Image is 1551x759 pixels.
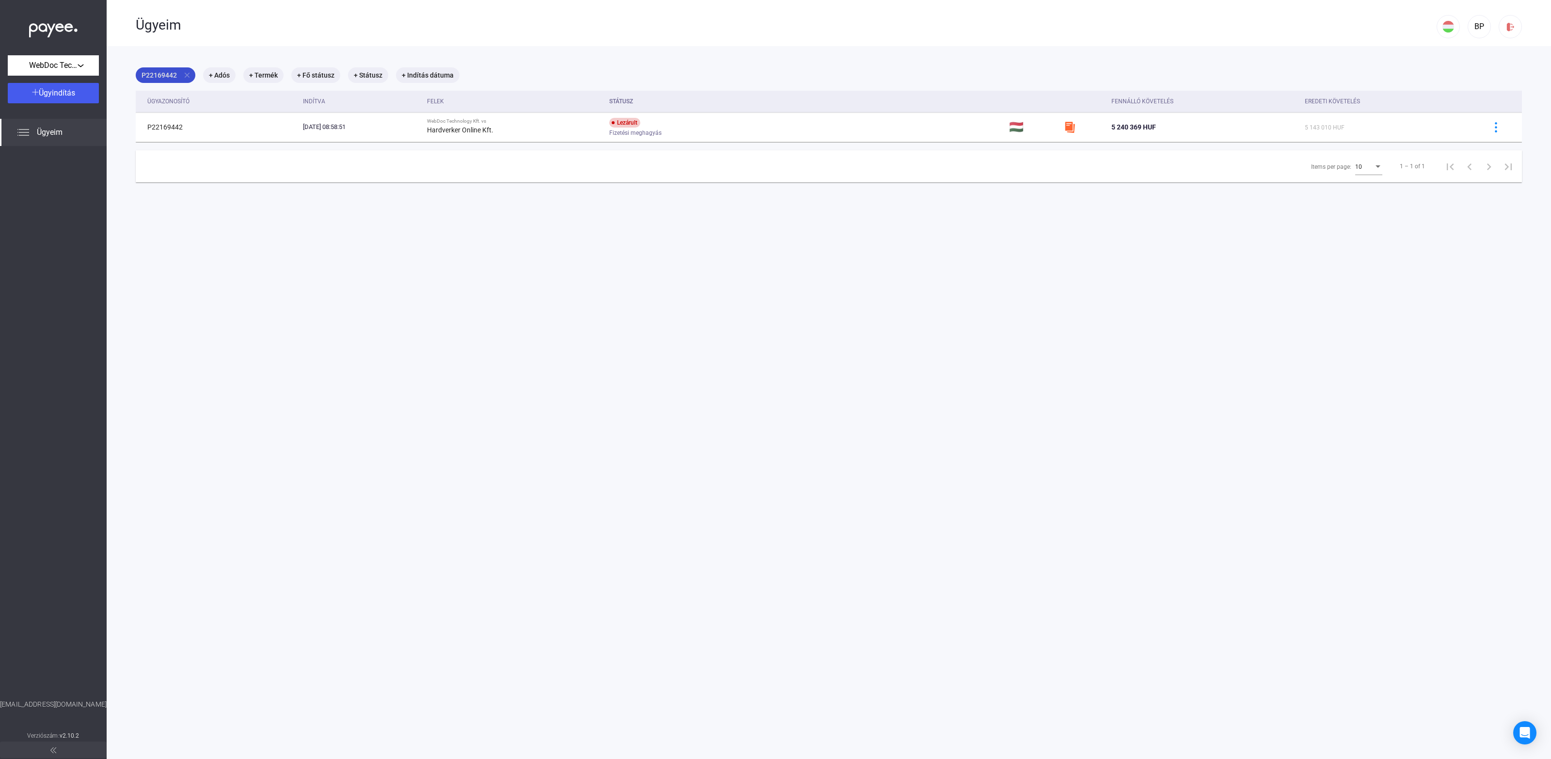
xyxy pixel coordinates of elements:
div: [DATE] 08:58:51 [303,122,419,132]
div: 1 – 1 of 1 [1400,161,1425,172]
div: Felek [427,96,444,107]
th: Státusz [605,91,1005,113]
button: Next page [1479,157,1499,176]
td: P22169442 [136,113,299,142]
button: more-blue [1486,117,1506,137]
mat-chip: + Termék [243,67,284,83]
span: Ügyeim [37,127,63,138]
button: First page [1440,157,1460,176]
div: Eredeti követelés [1305,96,1473,107]
button: HU [1437,15,1460,38]
mat-chip: + Státusz [348,67,388,83]
mat-icon: close [183,71,191,80]
img: list.svg [17,127,29,138]
button: Previous page [1460,157,1479,176]
strong: Hardverker Online Kft. [427,126,493,134]
div: Items per page: [1311,161,1351,173]
div: Indítva [303,96,419,107]
img: plus-white.svg [32,89,39,96]
img: more-blue [1491,122,1501,132]
span: Fizetési meghagyás [609,127,662,139]
strong: v2.10.2 [60,732,79,739]
mat-chip: P22169442 [136,67,195,83]
span: Ügyindítás [39,88,75,97]
div: Fennálló követelés [1111,96,1173,107]
button: BP [1468,15,1491,38]
div: BP [1471,21,1488,32]
img: logout-red [1505,22,1516,32]
span: WebDoc Technology Kft. [29,60,78,71]
img: szamlazzhu-mini [1064,121,1076,133]
div: Fennálló követelés [1111,96,1297,107]
button: Ügyindítás [8,83,99,103]
mat-chip: + Indítás dátuma [396,67,459,83]
div: Lezárult [609,118,640,128]
mat-select: Items per page: [1355,161,1382,172]
div: Ügyazonosító [147,96,295,107]
img: HU [1442,21,1454,32]
div: WebDoc Technology Kft. vs [427,118,601,124]
button: WebDoc Technology Kft. [8,55,99,76]
button: logout-red [1499,15,1522,38]
img: arrow-double-left-grey.svg [50,747,56,753]
img: white-payee-white-dot.svg [29,18,78,38]
td: 🇭🇺 [1005,113,1060,142]
div: Ügyeim [136,17,1437,33]
div: Felek [427,96,601,107]
span: 10 [1355,163,1362,170]
mat-chip: + Fő státusz [291,67,340,83]
div: Open Intercom Messenger [1513,721,1536,744]
mat-chip: + Adós [203,67,236,83]
div: Eredeti követelés [1305,96,1360,107]
div: Ügyazonosító [147,96,190,107]
div: Indítva [303,96,325,107]
span: 5 143 010 HUF [1305,124,1345,131]
button: Last page [1499,157,1518,176]
span: 5 240 369 HUF [1111,123,1156,131]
